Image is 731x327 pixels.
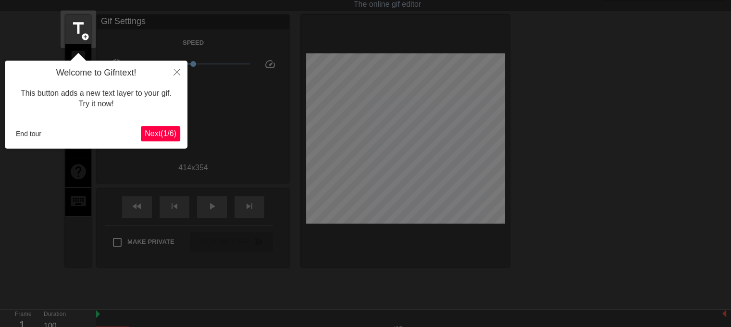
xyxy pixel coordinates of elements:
button: Close [166,61,187,83]
div: This button adds a new text layer to your gif. Try it now! [12,78,180,119]
span: Next ( 1 / 6 ) [145,129,176,138]
button: Next [141,126,180,141]
button: End tour [12,126,45,141]
h4: Welcome to Gifntext! [12,68,180,78]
